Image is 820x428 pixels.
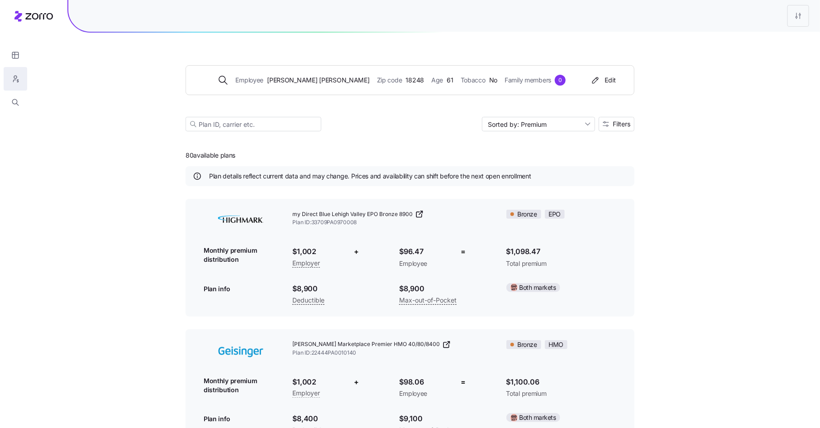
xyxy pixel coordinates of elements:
span: Deductible [293,295,325,306]
div: + [348,376,365,388]
div: = [454,376,472,388]
span: Employer [293,258,320,269]
button: Edit [586,73,620,87]
span: [PERSON_NAME] [PERSON_NAME] [267,75,369,85]
span: 80 available plans [186,151,235,160]
span: 18248 [406,75,424,85]
span: HMO [549,341,564,349]
span: Filters [613,121,630,127]
span: Employee [400,259,448,268]
span: Total premium [506,389,616,398]
span: Employee [400,389,448,398]
div: = [454,246,472,257]
span: Monthly premium distribution [204,246,278,264]
span: Bronze [518,210,537,218]
span: Monthly premium distribution [204,376,278,395]
span: Tobacco [461,75,486,85]
span: $1,100.06 [506,376,616,388]
span: No [489,75,497,85]
input: Sort by [482,117,595,131]
span: Plan ID: 33709PA0970008 [293,219,492,226]
span: $8,400 [293,413,358,424]
div: Edit [590,76,616,85]
a: [PERSON_NAME] Marketplace Premier HMO 40/80/8400 [293,340,492,349]
a: my Direct Blue Lehigh Valley EPO Bronze 8900 [293,210,492,219]
span: $1,098.47 [506,246,616,257]
span: Employee [236,75,264,85]
span: EPO [549,210,561,218]
div: 0 [555,75,566,86]
span: Plan details reflect current data and may change. Prices and availability can shift before the ne... [209,172,531,181]
span: Family members [505,75,551,85]
button: Filters [599,117,634,131]
span: Zip code [377,75,402,85]
span: $8,900 [293,283,358,294]
span: Both markets [520,414,556,422]
span: [PERSON_NAME] Marketplace Premier HMO 40/80/8400 [293,341,440,348]
span: Bronze [518,341,537,349]
span: $1,002 [293,246,341,257]
img: Geisinger [204,340,278,362]
img: Highmark BlueCross BlueShield [204,210,278,231]
input: Plan ID, carrier etc. [186,117,321,131]
span: Employer [293,388,320,399]
span: Plan info [204,414,230,423]
div: + [348,246,365,257]
span: $96.47 [400,246,448,257]
span: $1,002 [293,376,341,388]
span: $9,100 [400,413,472,424]
span: Both markets [520,284,556,292]
span: Max-out-of-Pocket [400,295,457,306]
span: $98.06 [400,376,448,388]
span: my Direct Blue Lehigh Valley EPO Bronze 8900 [293,211,413,218]
span: Plan info [204,284,230,293]
span: 61 [447,75,453,85]
span: Plan ID: 22444PA0010140 [293,349,492,357]
span: Total premium [506,259,616,268]
span: Age [431,75,443,85]
span: $8,900 [400,283,472,294]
